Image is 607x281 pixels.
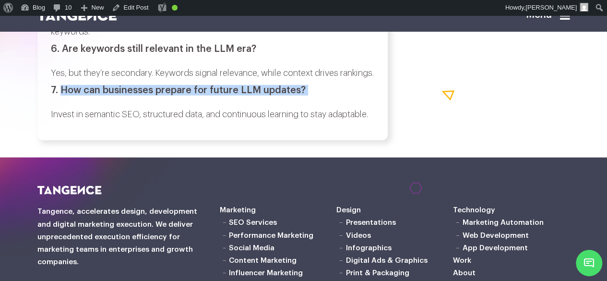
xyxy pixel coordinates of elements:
a: Influencer Marketing [229,269,303,277]
div: Good [172,5,178,11]
a: Work [453,257,471,264]
a: Digital Ads & Graphics [345,257,427,264]
p: Invest in semantic SEO, structured data, and continuous learning to stay adaptable. [51,107,374,122]
a: About [453,269,476,277]
a: SEO Services [229,219,277,226]
a: Social Media [229,244,274,252]
span: Chat Widget [576,250,602,276]
a: Print & Packaging [345,269,409,277]
h6: Tangence, accelerates design, development and digital marketing execution. We deliver unprecedent... [37,205,205,268]
a: Presentations [345,219,395,226]
a: Performance Marketing [229,232,313,239]
span: [PERSON_NAME] [525,4,577,11]
img: logo SVG [37,10,117,21]
h6: Marketing [220,204,336,216]
h6: Technology [453,204,570,216]
a: App Development [463,244,528,252]
a: Content Marketing [229,257,297,264]
a: Marketing Automation [463,219,544,226]
h3: 7. How can businesses prepare for future LLM updates? [51,85,374,96]
a: Web Development [463,232,529,239]
h6: Design [336,204,453,216]
a: Infographics [345,244,391,252]
p: Yes, but they’re secondary. Keywords signal relevance, while context drives rankings. [51,66,374,81]
h3: 6. Are keywords still relevant in the LLM era? [51,44,374,54]
a: Videos [345,232,370,239]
